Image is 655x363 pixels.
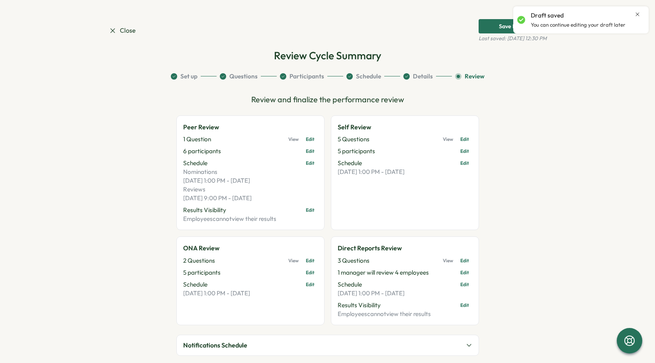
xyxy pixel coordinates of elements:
button: View [285,256,302,265]
p: 5 Questions [338,135,370,144]
span: View [288,135,299,143]
div: Save Draft [499,23,526,29]
span: Edit [460,281,469,289]
span: Edit [306,257,315,265]
button: Edit [303,147,318,156]
button: Save Draft [479,19,547,33]
button: Edit [457,280,472,289]
p: Draft saved [531,11,564,20]
span: Edit [306,281,315,289]
button: Participants [280,72,343,81]
button: Review [455,72,485,81]
button: Set up [171,72,217,81]
p: Schedule [183,159,252,168]
span: View [443,135,453,143]
p: Schedule [338,280,405,289]
p: Self Review [338,122,472,132]
button: Notifications Schedule [177,335,479,355]
span: Edit [460,301,469,309]
button: Details [403,72,452,81]
p: ONA Review [183,243,318,253]
h2: Review Cycle Summary [274,49,381,62]
span: Edit [306,147,315,155]
p: Schedule [183,280,250,289]
p: 3 Questions [338,256,370,265]
p: Review and finalize the performance review [176,94,479,106]
a: Close [109,25,136,35]
span: Edit [306,159,315,167]
p: Employees cannot view their results [338,310,431,318]
span: Edit [306,135,315,143]
p: 6 participants [183,147,221,156]
button: Edit [303,135,318,144]
button: Edit [303,159,318,168]
p: 5 participants [338,147,375,156]
p: You can continue editing your draft later [531,21,626,29]
span: Edit [460,269,469,277]
p: 1 manager will review 4 employees [338,268,429,277]
p: [DATE] 9:00 PM - [DATE] [183,194,252,203]
p: Results Visibility [183,206,276,215]
p: Schedule [338,159,405,168]
p: [DATE] 1:00 PM - [DATE] [183,289,250,298]
button: Edit [457,147,472,156]
p: Nominations [DATE] 1:00 PM - [DATE] Reviews [183,168,252,194]
button: View [285,135,302,144]
button: Edit [457,135,472,144]
button: Edit [457,256,472,265]
p: Employees cannot view their results [183,215,276,223]
button: Edit [303,256,318,265]
button: Edit [303,268,318,277]
p: Direct Reports Review [338,243,472,253]
span: Edit [306,206,315,214]
button: Edit [457,301,472,310]
span: Edit [306,269,315,277]
p: 1 Question [183,135,211,144]
span: Edit [460,135,469,143]
span: View [443,257,453,265]
button: Schedule [346,72,400,81]
p: [DATE] 1:00 PM - [DATE] [338,289,405,298]
p: Results Visibility [338,301,431,310]
p: 2 Questions [183,256,215,265]
button: View [440,256,456,265]
span: Notifications Schedule [183,342,247,349]
button: Close notification [634,11,641,18]
button: Questions [220,72,277,81]
button: Edit [457,268,472,277]
span: Edit [460,159,469,167]
p: [DATE] 1:00 PM - [DATE] [338,168,405,176]
p: 5 participants [183,268,221,277]
button: Edit [303,206,318,215]
span: Edit [460,257,469,265]
span: View [288,257,299,265]
button: Edit [303,280,318,289]
button: View [440,135,456,144]
span: Edit [460,147,469,155]
span: Last saved: [DATE] 12:30 PM [479,35,547,42]
p: Peer Review [183,122,318,132]
button: Edit [457,159,472,168]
